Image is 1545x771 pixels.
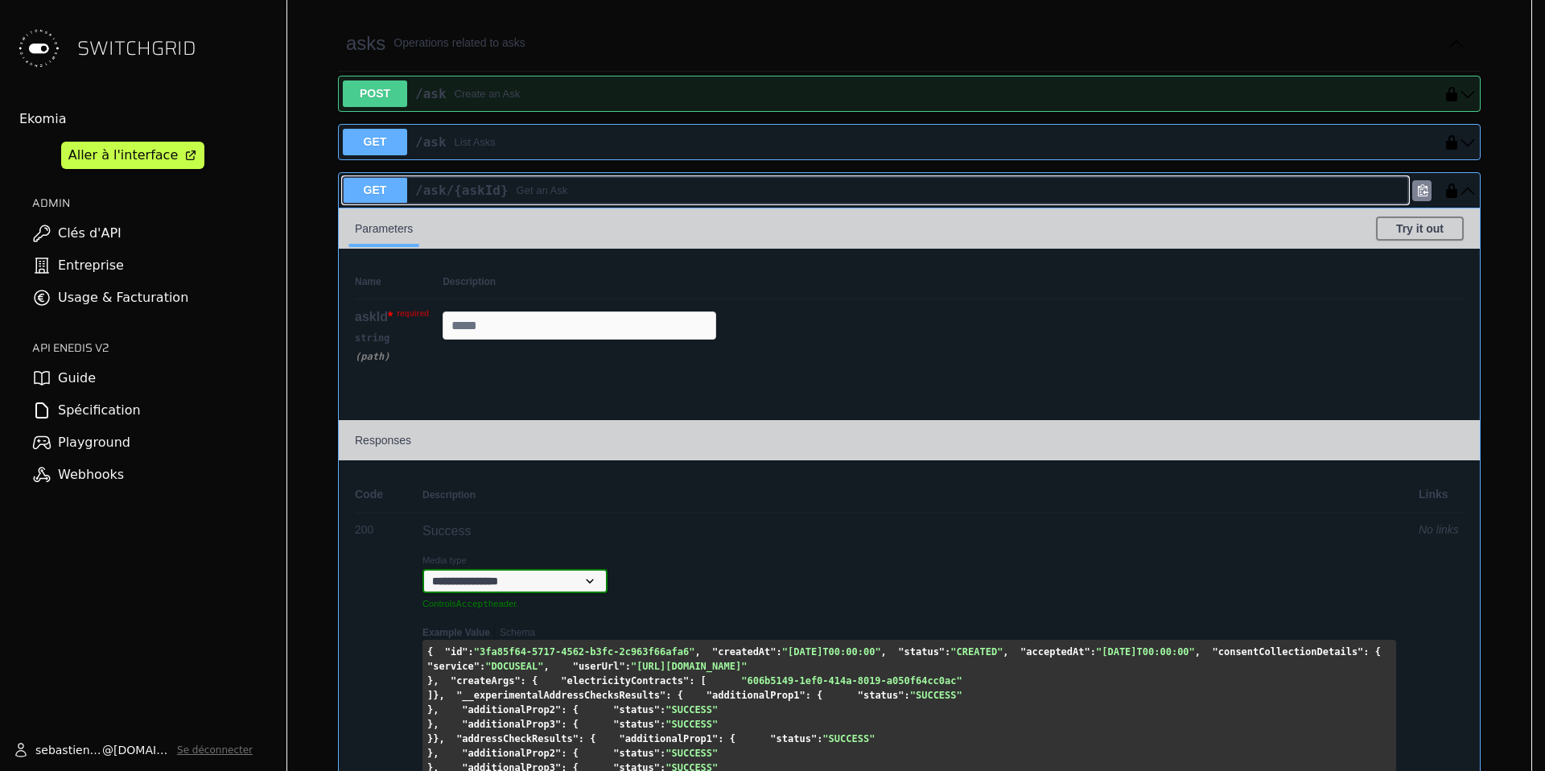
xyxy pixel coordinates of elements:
span: "additionalProp2" [462,704,561,715]
button: POST/askCreate an Ask [343,80,1436,107]
span: "status" [613,704,660,715]
span: , [1195,646,1201,658]
span: , [544,661,550,672]
span: /ask /{askId} [415,183,509,198]
span: "createdAt" [712,646,776,658]
span: GET [343,177,407,204]
span: : [468,646,474,658]
button: Schema [500,628,535,639]
td: Links [1396,476,1464,513]
span: "status" [770,733,817,744]
span: : [817,733,822,744]
span: "status" [613,719,660,730]
span: "consentCollectionDetails" [1213,646,1364,658]
span: [DOMAIN_NAME] [113,742,171,758]
span: "service" [427,661,480,672]
span: "additionalProp2" [462,748,561,759]
div: ( path ) [355,349,443,364]
span: "SUCCESS" [665,748,718,759]
button: Se déconnecter [177,744,253,757]
span: "createArgs" [451,675,521,686]
span: "SUCCESS" [910,690,962,701]
span: "SUCCESS" [822,733,875,744]
button: authorization button locked [1436,183,1460,199]
span: : { [1363,646,1381,658]
span: : [777,646,782,658]
button: Collapse operation [1448,35,1465,52]
span: : [480,661,485,672]
select: Media Type [422,569,608,593]
span: : { [579,733,596,744]
span: : { [665,690,683,701]
div: Create an Ask [455,86,521,102]
span: { [427,646,433,658]
span: : [660,704,665,715]
span: , [1003,646,1008,658]
img: Switchgrid Logo [13,23,64,74]
span: "SUCCESS" [665,719,718,730]
th: Description [443,265,1464,299]
span: : { [561,748,579,759]
span: "id" [445,646,468,658]
small: Media type [422,554,608,567]
span: /ask [415,86,447,101]
span: "additionalProp1" [619,733,718,744]
div: Get an Ask [517,183,568,199]
span: @ [102,742,113,758]
span: "__experimentalAddressChecksResults" [456,690,665,701]
button: get ​/ask [1460,134,1476,150]
span: "status" [613,748,660,759]
code: Accept [456,599,488,609]
span: "[DATE]T00:00:00" [1096,646,1195,658]
span: POST [343,80,407,107]
div: List Asks [455,134,496,150]
div: Ekomia [19,109,266,129]
button: Try it out [1376,216,1464,241]
button: GET/ask/{askId}Get an Ask [343,177,1408,204]
span: "[DATE]T00:00:00" [782,646,881,658]
span: : { [521,675,538,686]
span: "606b5149-1ef0-414a-8019-a050f64cc0ac" [741,675,962,686]
h2: API ENEDIS v2 [32,340,266,356]
span: sebastien.manchon [35,742,102,758]
span: : [625,661,631,672]
span: "3fa85f64-5717-4562-b3fc-2c963f66afa6" [474,646,695,658]
h2: ADMIN [32,195,266,211]
span: : { [805,690,823,701]
span: SWITCHGRID [77,35,196,61]
small: Controls header. [422,599,518,608]
span: "[URL][DOMAIN_NAME]" [631,661,748,672]
span: "status" [898,646,945,658]
button: GET/askList Asks [343,129,1436,155]
th: Name [355,265,443,299]
span: asks [346,32,385,54]
span: , [694,646,700,658]
span: : [660,748,665,759]
span: : { [718,733,735,744]
div: askId [355,307,433,327]
td: Code [355,476,422,513]
span: "userUrl" [573,661,625,672]
span: : [ [689,675,707,686]
button: authorization button locked [1436,86,1460,102]
span: GET [343,129,407,155]
div: string [355,327,443,349]
span: : [945,646,950,658]
button: get ​/ask​/{askId} [1460,183,1476,199]
span: : [660,719,665,730]
p: Operations related to asks [393,35,1440,52]
div: Aller à l'interface [68,146,178,165]
span: /ask [415,134,447,150]
p: Success [422,522,1396,541]
button: authorization button locked [1436,134,1460,150]
span: "electricityContracts" [561,675,689,686]
span: "SUCCESS" [665,704,718,715]
span: : [1090,646,1096,658]
td: Description [422,476,1396,513]
span: , [881,646,887,658]
button: post ​/ask [1460,86,1476,102]
span: "additionalProp3" [462,719,561,730]
span: "status" [858,690,904,701]
span: "DOCUSEAL" [485,661,543,672]
span: : [904,690,910,701]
